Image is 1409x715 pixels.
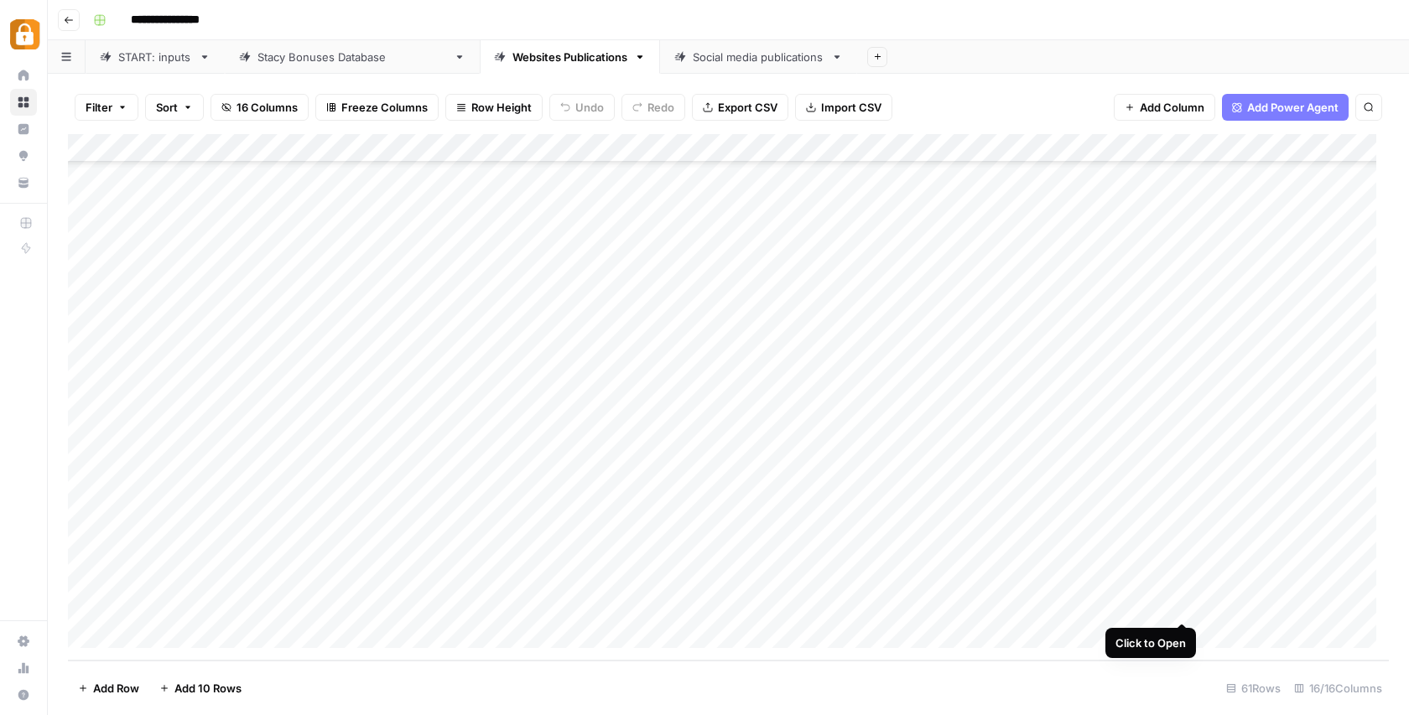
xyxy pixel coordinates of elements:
[10,628,37,655] a: Settings
[315,94,439,121] button: Freeze Columns
[10,19,40,49] img: Adzz Logo
[660,40,857,74] a: Social media publications
[10,13,37,55] button: Workspace: Adzz
[174,680,242,697] span: Add 10 Rows
[10,116,37,142] a: Insights
[471,99,532,116] span: Row Height
[341,99,428,116] span: Freeze Columns
[512,49,627,65] div: Websites Publications
[86,99,112,116] span: Filter
[156,99,178,116] span: Sort
[237,99,298,116] span: 16 Columns
[10,62,37,89] a: Home
[1222,94,1349,121] button: Add Power Agent
[93,680,139,697] span: Add Row
[647,99,674,116] span: Redo
[10,681,37,708] button: Help + Support
[86,40,225,74] a: START: inputs
[10,655,37,681] a: Usage
[718,99,777,116] span: Export CSV
[68,675,149,702] button: Add Row
[75,94,138,121] button: Filter
[575,99,604,116] span: Undo
[1247,99,1339,116] span: Add Power Agent
[445,94,543,121] button: Row Height
[1140,99,1204,116] span: Add Column
[225,40,480,74] a: [PERSON_NAME] Bonuses Database
[480,40,660,74] a: Websites Publications
[692,94,788,121] button: Export CSV
[257,49,447,65] div: [PERSON_NAME] Bonuses Database
[1219,675,1287,702] div: 61 Rows
[10,169,37,196] a: Your Data
[821,99,881,116] span: Import CSV
[1115,635,1186,651] div: Click to Open
[1114,94,1215,121] button: Add Column
[10,142,37,169] a: Opportunities
[10,89,37,116] a: Browse
[1287,675,1389,702] div: 16/16 Columns
[693,49,824,65] div: Social media publications
[549,94,615,121] button: Undo
[149,675,252,702] button: Add 10 Rows
[795,94,892,121] button: Import CSV
[621,94,685,121] button: Redo
[118,49,192,65] div: START: inputs
[211,94,309,121] button: 16 Columns
[145,94,204,121] button: Sort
